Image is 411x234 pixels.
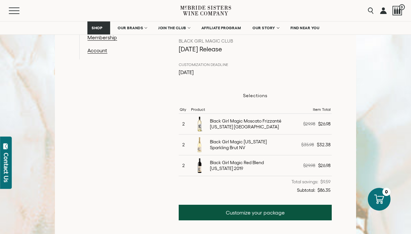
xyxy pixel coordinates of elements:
span: 0 [399,4,405,10]
button: Mobile Menu Trigger [9,7,32,14]
div: 0 [382,188,391,196]
span: JOIN THE CLUB [158,26,186,30]
a: FIND NEAR YOU [286,21,324,34]
a: AFFILIATE PROGRAM [197,21,245,34]
span: FIND NEAR YOU [290,26,320,30]
a: SHOP [87,21,110,34]
a: OUR BRANDS [113,21,151,34]
span: OUR BRANDS [118,26,143,30]
span: AFFILIATE PROGRAM [201,26,241,30]
a: OUR STORY [248,21,283,34]
a: JOIN THE CLUB [154,21,194,34]
span: SHOP [92,26,103,30]
span: OUR STORY [252,26,275,30]
div: Contact Us [3,153,9,182]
